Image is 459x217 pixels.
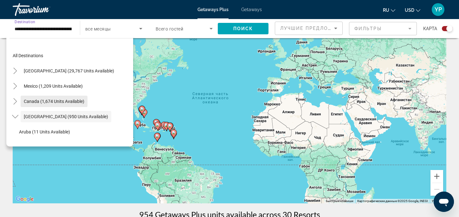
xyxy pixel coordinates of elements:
img: Google [14,195,35,203]
button: [GEOGRAPHIC_DATA] (764 units available) [16,141,133,153]
span: карта [423,24,437,33]
a: Travorium [13,1,76,18]
a: Getaways Plus [197,7,229,12]
span: Лучшие предложения [280,26,348,31]
button: All destinations [10,50,133,61]
button: Filter [349,22,417,36]
button: Уменьшить [430,183,443,196]
button: Увеличить [430,170,443,183]
a: Getaways [241,7,262,12]
button: Toggle Canada (1,674 units available) [10,96,21,107]
button: Canada (1,674 units available) [21,96,87,107]
button: [GEOGRAPHIC_DATA] (29,767 units available) [21,65,117,77]
span: ru [383,8,389,13]
span: USD [405,8,414,13]
iframe: Кнопка запуска окна обмена сообщениями [434,192,454,212]
span: [GEOGRAPHIC_DATA] (29,767 units available) [24,68,114,73]
span: YP [435,6,442,13]
span: Destination [15,19,35,24]
span: Картографические данные ©2025 Google, INEGI [357,199,428,203]
a: Открыть эту область в Google Картах (в новом окне) [14,195,35,203]
button: User Menu [430,3,446,16]
a: Условия (ссылка откроется в новой вкладке) [432,199,444,203]
button: Toggle Caribbean & Atlantic Islands (950 units available) [10,111,21,122]
span: Поиск [233,26,253,31]
span: All destinations [13,53,43,58]
span: Всего гостей [156,26,183,31]
button: Toggle United States (29,767 units available) [10,65,21,77]
span: [GEOGRAPHIC_DATA] (950 units available) [24,114,108,119]
button: Mexico (1,209 units available) [21,80,86,92]
button: Поиск [218,23,268,34]
span: Canada (1,674 units available) [24,99,84,104]
button: Aruba (11 units available) [16,126,133,138]
span: все месяцы [85,26,111,31]
button: Toggle Mexico (1,209 units available) [10,81,21,92]
button: [GEOGRAPHIC_DATA] (950 units available) [21,111,111,122]
button: Change language [383,5,395,15]
button: Change currency [405,5,420,15]
mat-select: Sort by [280,24,337,32]
span: Aruba (11 units available) [19,129,70,134]
button: Быстрые клавиши [326,199,353,203]
span: Mexico (1,209 units available) [24,84,83,89]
